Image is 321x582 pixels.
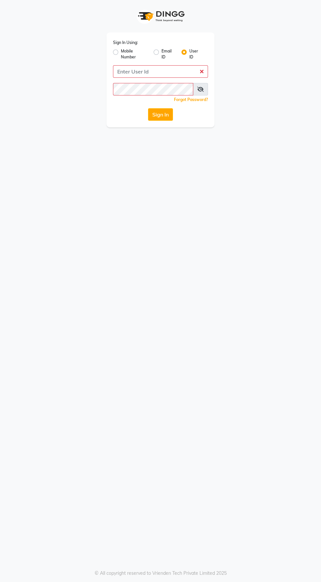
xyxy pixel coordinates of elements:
[113,65,208,78] input: Username
[148,108,173,121] button: Sign In
[189,48,203,60] label: User ID
[174,97,208,102] a: Forgot Password?
[113,40,138,46] label: Sign In Using:
[113,83,193,95] input: Username
[161,48,176,60] label: Email ID
[134,7,187,26] img: logo1.svg
[121,48,148,60] label: Mobile Number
